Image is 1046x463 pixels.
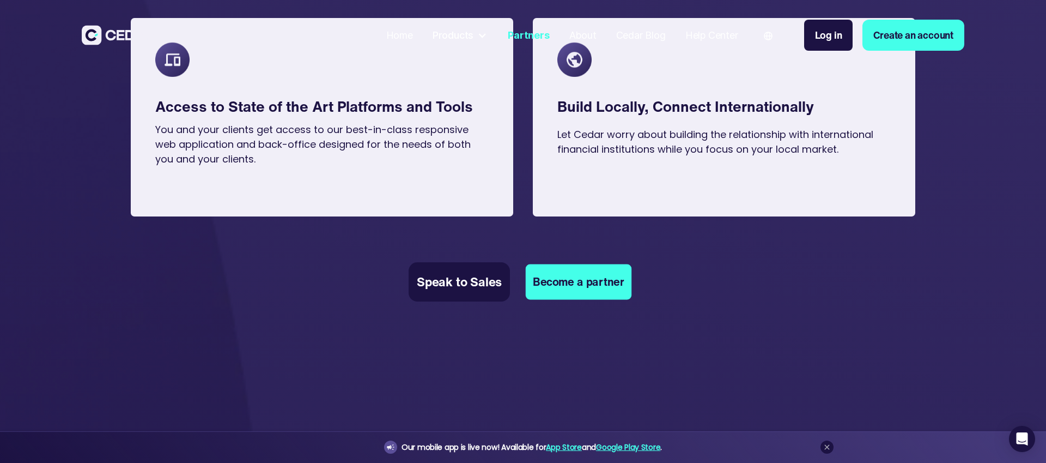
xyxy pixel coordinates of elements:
[386,443,395,452] img: announcement
[386,28,413,43] div: Home
[409,262,510,302] a: Speak to Sales
[557,95,814,117] strong: Build Locally, Connect Internationally
[804,20,853,51] a: Log in
[155,122,489,166] div: You and your clients get access to our best-in-class responsive web application and back-office d...
[564,22,601,48] a: About
[546,442,581,453] a: App Store
[526,264,631,300] a: Become a partner
[508,28,549,43] div: Partners
[402,441,662,454] div: Our mobile app is live now! Available for and .
[569,28,597,43] div: About
[428,23,493,47] div: Products
[557,127,891,157] div: Let Cedar worry about building the relationship with international financial institutions while y...
[381,22,418,48] a: Home
[680,22,743,48] a: Help Center
[685,28,738,43] div: Help Center
[433,28,473,43] div: Products
[815,28,842,43] div: Log in
[764,32,773,40] img: world icon
[503,22,554,48] a: Partners
[611,22,671,48] a: Cedar Blog
[616,28,666,43] div: Cedar Blog
[1009,426,1035,452] div: Open Intercom Messenger
[596,442,660,453] a: Google Play Store
[155,95,473,117] strong: Access to State of the Art Platforms and Tools
[862,20,964,51] a: Create an account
